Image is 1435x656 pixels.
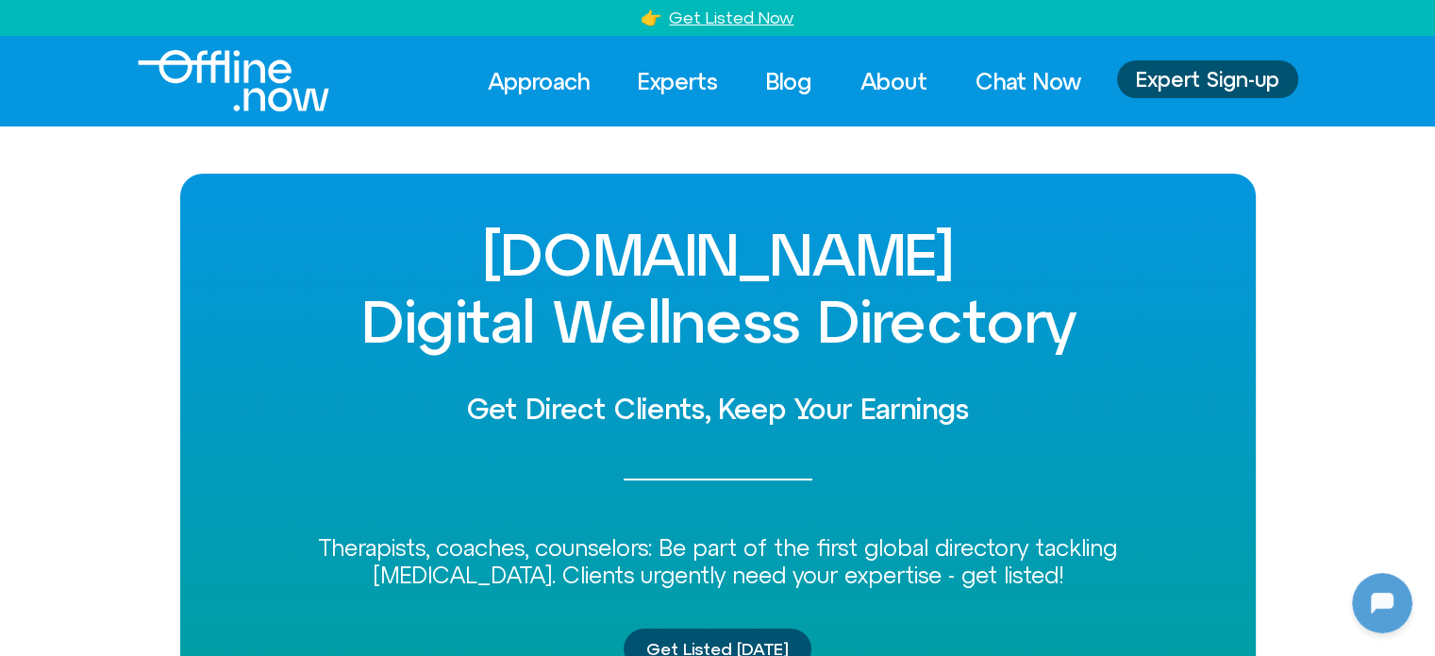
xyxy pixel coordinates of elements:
[329,8,361,41] svg: Close Chatbot Button
[669,8,793,27] a: Get Listed Now
[32,490,292,509] textarea: Message Input
[621,60,735,102] a: Experts
[471,60,607,102] a: Approach
[843,60,944,102] a: About
[227,394,1209,425] h2: Get Direct Clients, Keep Your Earnings
[151,279,226,355] img: N5FCcHC.png
[1352,573,1412,633] iframe: Botpress
[323,484,353,514] svg: Voice Input Button
[641,8,661,27] a: 👉
[138,50,297,111] div: Logo
[17,9,47,40] img: N5FCcHC.png
[1117,60,1298,98] a: Expert Sign-up
[117,375,260,401] h1: [DOMAIN_NAME]
[138,50,329,111] img: offline.now
[5,5,373,44] button: Expand Header Button
[959,60,1098,102] a: Chat Now
[318,534,1117,588] span: Therapists, coaches, counselors: Be part of the first global directory tackling [MEDICAL_DATA]. C...
[227,221,1209,354] h1: [DOMAIN_NAME] Digital Wellness Directory
[471,60,1098,102] nav: Menu
[1136,68,1279,91] span: Expert Sign-up
[297,8,329,41] svg: Restart Conversation Button
[749,60,829,102] a: Blog
[56,12,290,37] h2: [DOMAIN_NAME]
